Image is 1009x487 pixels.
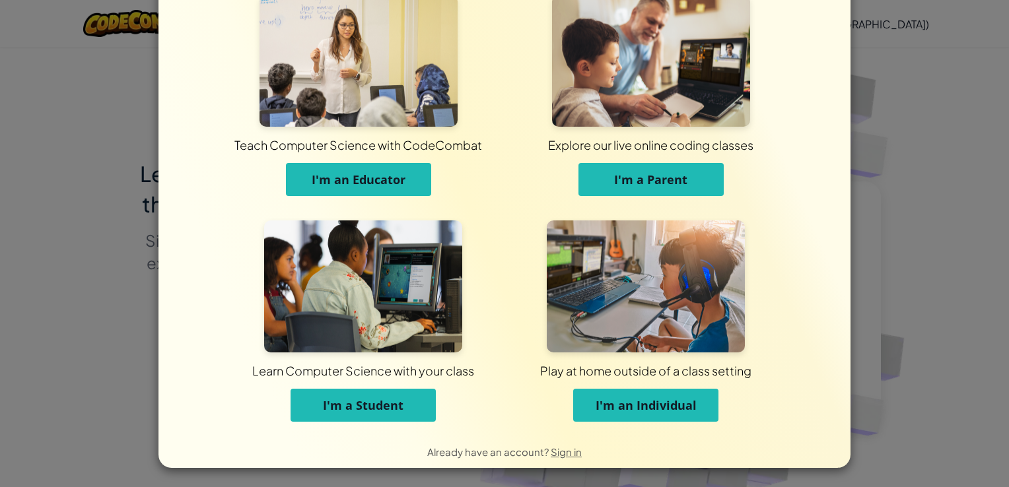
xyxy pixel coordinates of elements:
span: I'm a Student [323,397,403,413]
button: I'm a Student [291,389,436,422]
a: Sign in [551,445,582,458]
span: I'm an Individual [596,397,697,413]
div: Play at home outside of a class setting [321,362,971,379]
img: For Students [264,220,462,352]
button: I'm an Individual [573,389,718,422]
button: I'm a Parent [578,163,724,196]
div: Explore our live online coding classes [311,137,991,153]
span: I'm an Educator [312,172,405,187]
img: For Individuals [547,220,745,352]
button: I'm an Educator [286,163,431,196]
span: Already have an account? [427,445,551,458]
span: I'm a Parent [614,172,687,187]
